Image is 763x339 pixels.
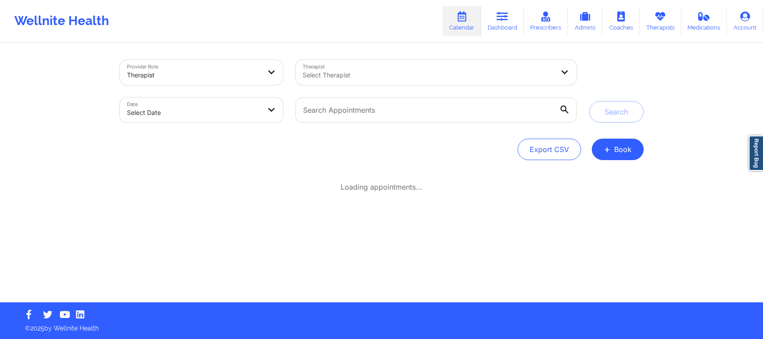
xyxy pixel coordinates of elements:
[120,182,644,191] div: Loading appointments...
[589,101,644,123] button: Search
[481,6,524,36] a: Dashboard
[727,6,763,36] a: Account
[524,6,568,36] a: Prescribers
[443,6,481,36] a: Calendar
[592,139,644,160] button: +Book
[681,6,727,36] a: Medications
[568,6,603,36] a: Admins
[749,136,763,171] a: Report Bug
[603,6,640,36] a: Coaches
[518,139,581,160] button: Export CSV
[127,65,261,85] div: Therapist
[19,318,744,333] p: © 2025 by Wellnite Health
[295,97,576,123] input: Search Appointments
[640,6,681,36] a: Therapists
[127,103,261,123] div: Select Date
[604,147,611,152] span: +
